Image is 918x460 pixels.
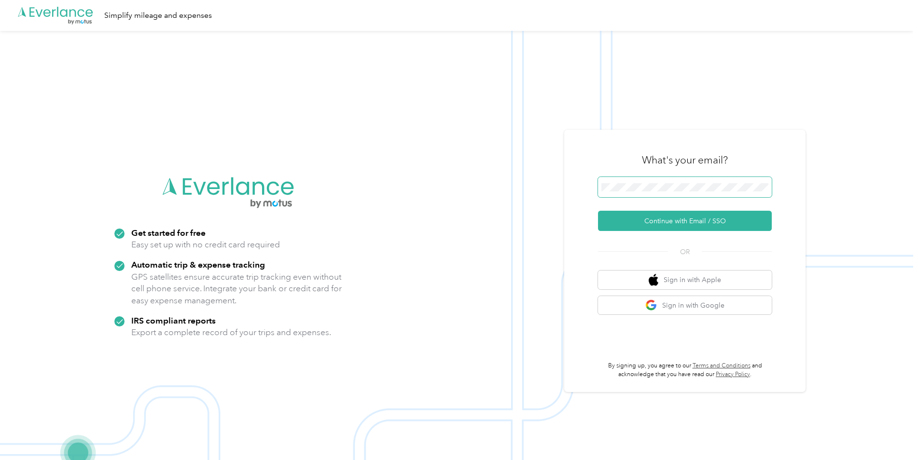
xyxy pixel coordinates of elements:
[598,296,772,315] button: google logoSign in with Google
[131,259,265,270] strong: Automatic trip & expense tracking
[649,274,658,286] img: apple logo
[131,239,280,251] p: Easy set up with no credit card required
[104,10,212,22] div: Simplify mileage and expenses
[131,326,331,338] p: Export a complete record of your trips and expenses.
[598,211,772,231] button: Continue with Email / SSO
[131,315,216,325] strong: IRS compliant reports
[716,371,750,378] a: Privacy Policy
[598,271,772,289] button: apple logoSign in with Apple
[693,362,751,369] a: Terms and Conditions
[131,228,206,238] strong: Get started for free
[131,271,342,307] p: GPS satellites ensure accurate trip tracking even without cell phone service. Integrate your bank...
[645,299,657,311] img: google logo
[642,153,728,167] h3: What's your email?
[598,362,772,379] p: By signing up, you agree to our and acknowledge that you have read our .
[668,247,702,257] span: OR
